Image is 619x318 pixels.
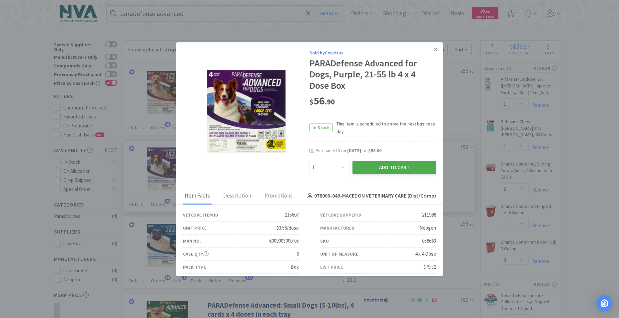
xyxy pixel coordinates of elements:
div: Item Facts [183,188,212,205]
div: SKU [320,237,329,245]
div: List Price [320,263,343,271]
span: This item is scheduled to arrive the next business day [332,120,436,135]
div: Description [222,188,253,205]
div: 211988 [422,211,436,219]
div: PARADefense Advanced for Dogs, Purple, 21-55 lb 4 x 4 Dose Box [309,58,436,91]
div: Unit Price [183,224,207,232]
div: Box [291,263,299,271]
div: Neogen [419,224,436,232]
h4: 978000-949 - MACEDON VETERINARY CARE (Dist/Comp) [305,192,436,200]
div: Manufacturer [320,224,354,232]
img: 0551b1af41db4db3b91abbcdff45833a_211988.png [207,70,286,153]
div: Man No. [183,237,201,245]
span: In Stock [310,123,332,132]
div: Vetcove Item ID [183,211,218,219]
div: Promotions [263,188,294,205]
span: 56 [309,94,335,107]
div: Unit of Measure [320,250,358,258]
div: 215607 [285,211,299,219]
span: $56.90 [368,147,381,153]
div: 6009003000-05 [269,237,299,245]
span: [DATE] [347,147,361,153]
div: 6 [297,250,299,258]
div: Case Qty. [183,250,209,258]
div: 058663 [422,237,436,245]
div: $3.56/dose [277,224,299,232]
div: Purchased on for [315,147,436,154]
div: Sold by Covetrus [309,49,436,56]
div: Vetcove Supply ID [320,211,361,219]
div: $79.32 [423,263,436,271]
span: 1 [338,147,340,153]
span: $ [309,97,313,106]
div: 4 x 4 Dose [415,250,436,258]
button: Add to Cart [352,161,436,174]
div: Pack Type [183,263,206,271]
span: . 90 [325,97,335,106]
div: Open Intercom Messenger [596,295,612,311]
